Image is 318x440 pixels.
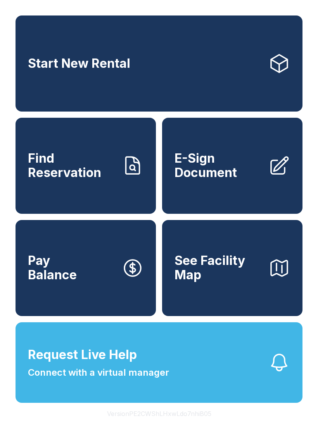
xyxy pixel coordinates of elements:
a: PayBalance [16,220,156,316]
button: Request Live HelpConnect with a virtual manager [16,322,302,403]
a: Start New Rental [16,15,302,112]
a: E-Sign Document [162,118,302,214]
span: Start New Rental [28,57,130,71]
a: Find Reservation [16,118,156,214]
span: E-Sign Document [175,151,262,180]
span: Find Reservation [28,151,116,180]
span: Pay Balance [28,254,77,282]
span: Request Live Help [28,345,137,364]
span: Connect with a virtual manager [28,366,169,380]
button: VersionPE2CWShLHxwLdo7nhiB05 [101,403,218,425]
button: See Facility Map [162,220,302,316]
span: See Facility Map [175,254,262,282]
